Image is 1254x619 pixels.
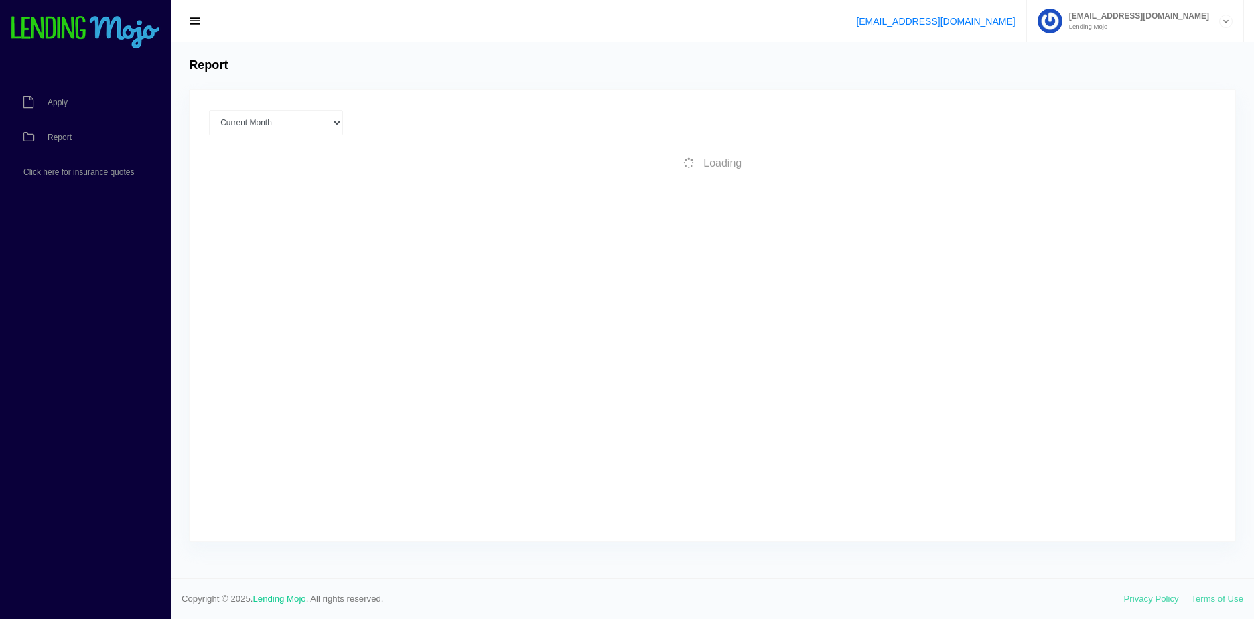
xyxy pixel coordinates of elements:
[23,168,134,176] span: Click here for insurance quotes
[1124,594,1179,604] a: Privacy Policy
[48,98,68,107] span: Apply
[48,133,72,141] span: Report
[856,16,1015,27] a: [EMAIL_ADDRESS][DOMAIN_NAME]
[1062,12,1209,20] span: [EMAIL_ADDRESS][DOMAIN_NAME]
[1062,23,1209,30] small: Lending Mojo
[10,16,161,50] img: logo-small.png
[253,594,306,604] a: Lending Mojo
[189,58,228,73] h4: Report
[1191,594,1243,604] a: Terms of Use
[703,157,742,169] span: Loading
[1038,9,1062,33] img: Profile image
[182,592,1124,606] span: Copyright © 2025. . All rights reserved.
